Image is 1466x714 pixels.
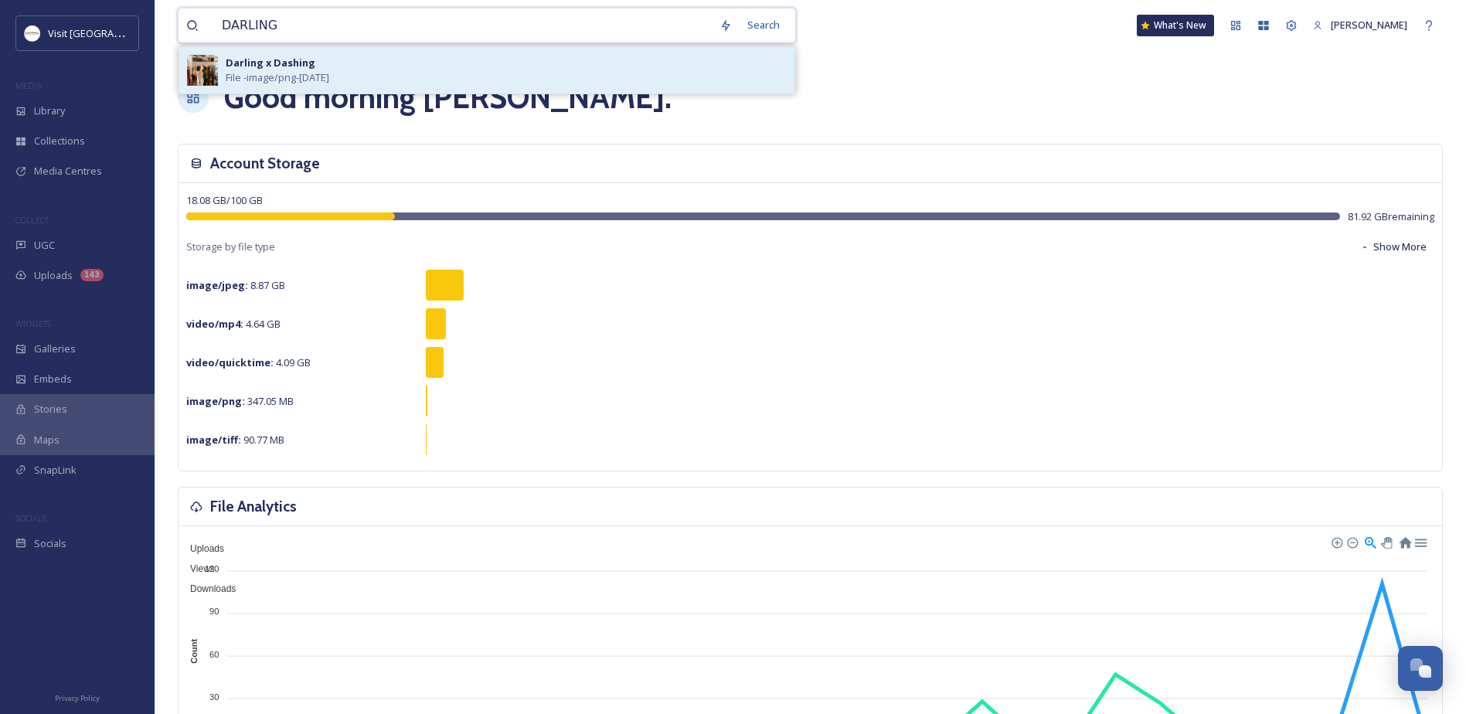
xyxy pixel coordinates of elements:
span: Stories [34,402,67,416]
span: MEDIA [15,80,43,91]
span: Downloads [179,583,236,594]
span: [PERSON_NAME] [1331,18,1407,32]
div: Reset Zoom [1398,535,1411,548]
div: Darling x Dashing [226,56,315,70]
button: Open Chat [1398,646,1443,691]
div: Zoom In [1331,536,1342,547]
span: 347.05 MB [186,394,294,408]
span: Collections [34,134,85,148]
span: COLLECT [15,214,49,226]
strong: image/tiff : [186,433,241,447]
span: WIDGETS [15,318,51,329]
span: 4.64 GB [186,317,281,331]
div: 143 [80,269,104,281]
tspan: 120 [205,564,219,573]
h3: Account Storage [210,152,320,175]
div: Panning [1381,537,1390,546]
span: UGC [34,238,55,253]
span: Uploads [34,268,73,283]
span: 8.87 GB [186,278,285,292]
strong: image/png : [186,394,245,408]
a: What's New [1137,15,1214,36]
span: 4.09 GB [186,355,311,369]
tspan: 30 [209,692,219,702]
div: Selection Zoom [1363,535,1376,548]
text: Count [189,639,199,664]
span: 90.77 MB [186,433,284,447]
div: Menu [1413,535,1427,548]
span: Library [34,104,65,118]
span: SOCIALS [15,512,46,524]
button: Show More [1352,232,1434,262]
span: Maps [34,433,60,447]
h1: Good morning [PERSON_NAME] . [224,74,672,121]
tspan: 60 [209,649,219,658]
img: Circle%20Logo.png [25,25,40,41]
span: SnapLink [34,463,77,478]
span: 18.08 GB / 100 GB [186,193,263,207]
strong: video/quicktime : [186,355,274,369]
span: Socials [34,536,66,551]
strong: image/jpeg : [186,278,248,292]
span: File - image/png - [DATE] [226,70,329,85]
strong: video/mp4 : [186,317,243,331]
span: Media Centres [34,164,102,178]
img: 95e042fb-5fb7-4a80-947c-8bf970f21d7f.jpg [187,55,218,86]
div: Search [740,10,787,40]
span: Embeds [34,372,72,386]
span: Uploads [179,543,224,554]
span: Views [179,563,215,574]
a: Privacy Policy [55,688,100,706]
a: [PERSON_NAME] [1305,10,1415,40]
tspan: 90 [209,607,219,616]
input: Search your library [214,8,712,42]
span: Galleries [34,342,76,356]
span: Visit [GEOGRAPHIC_DATA] [48,25,168,40]
span: Storage by file type [186,240,275,254]
h3: File Analytics [210,495,297,518]
div: Zoom Out [1346,536,1357,547]
span: 81.92 GB remaining [1348,209,1434,224]
span: Privacy Policy [55,693,100,703]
